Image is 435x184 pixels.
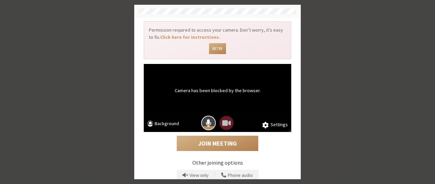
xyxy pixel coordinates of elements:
[180,170,211,181] button: Prevent echo when there is already an active mic and speaker in the room.
[160,34,220,40] a: Click here for instructions.
[209,43,226,54] button: Retry
[144,158,291,167] p: Other joining options
[219,116,234,130] button: Camera has been blocked by the browser.
[177,136,258,151] button: Join Meeting
[262,121,288,129] button: Settings
[175,87,261,94] p: Camera has been blocked by the browser.
[149,27,286,41] p: Permission required to access your camera. Don’t worry, it’s easy to fix.
[147,120,179,129] button: Background
[201,116,216,130] button: Mic is on
[219,170,255,181] button: Use your phone for mic and speaker while you view the meeting on this device.
[190,173,209,178] span: View only
[228,173,253,178] span: Phone audio
[214,171,215,180] span: |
